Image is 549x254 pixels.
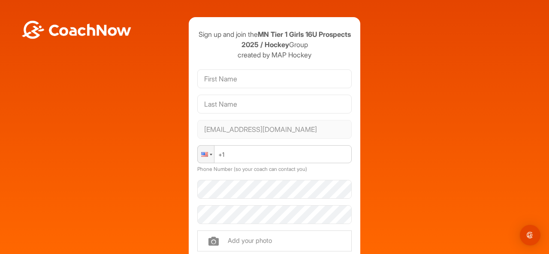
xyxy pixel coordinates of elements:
[197,166,307,172] label: Phone Number (so your coach can contact you)
[197,29,352,50] p: Sign up and join the Group
[197,95,352,114] input: Last Name
[520,225,540,245] div: Open Intercom Messenger
[21,21,132,39] img: BwLJSsUCoWCh5upNqxVrqldRgqLPVwmV24tXu5FoVAoFEpwwqQ3VIfuoInZCoVCoTD4vwADAC3ZFMkVEQFDAAAAAElFTkSuQmCC
[241,30,351,49] strong: MN Tier 1 Girls 16U Prospects 2025 / Hockey
[197,120,352,139] input: Email
[197,50,352,60] p: created by MAP Hockey
[197,69,352,88] input: First Name
[197,145,352,163] input: Phone Number
[198,146,214,163] div: United States: + 1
